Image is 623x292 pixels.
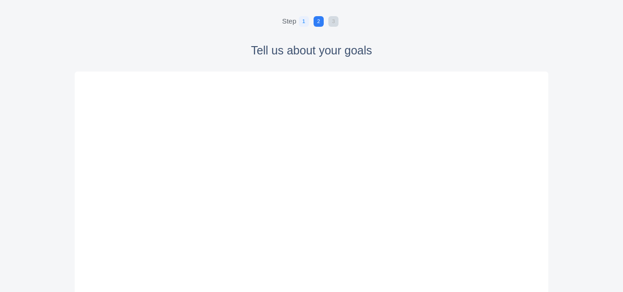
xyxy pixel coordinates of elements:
[21,43,602,58] h4: Tell us about your goals
[328,16,338,27] span: 3
[314,16,324,27] span: 2
[282,16,297,27] span: Step
[299,16,309,27] span: 1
